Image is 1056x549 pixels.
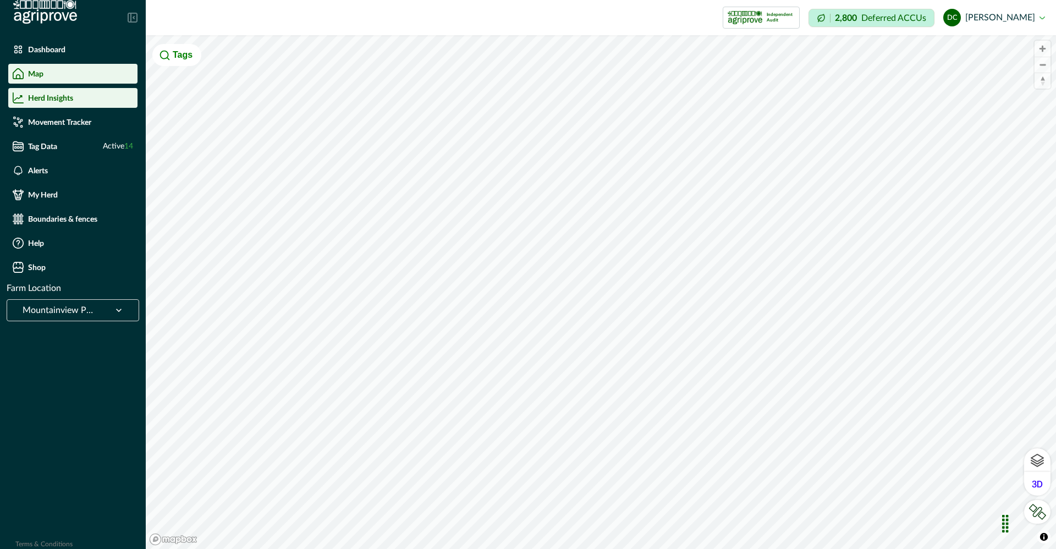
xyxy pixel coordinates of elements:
a: Tag DataActive14 [8,136,137,156]
button: Zoom in [1035,41,1050,57]
p: My Herd [28,190,58,199]
p: Dashboard [28,45,65,54]
iframe: Chat Widget [1001,496,1056,549]
button: dylan cronje[PERSON_NAME] [943,4,1045,31]
div: Drag [997,507,1014,540]
p: Movement Tracker [28,118,91,127]
a: Herd Insights [8,88,137,108]
p: 2,800 [835,14,857,23]
p: Alerts [28,166,48,175]
a: Dashboard [8,40,137,59]
p: Boundaries & fences [28,215,97,223]
a: Terms & Conditions [15,541,73,547]
a: Mapbox logo [149,533,197,546]
span: Active [103,141,133,152]
button: Zoom out [1035,57,1050,73]
p: Tag Data [28,142,57,151]
button: Tags [152,44,201,66]
a: Alerts [8,161,137,180]
p: Farm Location [7,282,61,295]
a: My Herd [8,185,137,205]
canvas: Map [146,35,1056,549]
p: Herd Insights [28,94,73,102]
a: Map [8,64,137,84]
a: Shop [8,257,137,277]
p: Map [28,69,43,78]
p: Shop [28,263,46,272]
p: Independent Audit [767,12,795,23]
a: Movement Tracker [8,112,137,132]
a: Boundaries & fences [8,209,137,229]
p: Help [28,239,44,248]
button: certification logoIndependent Audit [723,7,800,29]
p: Deferred ACCUs [861,14,926,22]
span: 14 [124,142,133,150]
button: Reset bearing to north [1035,73,1050,89]
img: certification logo [728,9,762,26]
a: Help [8,233,137,253]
